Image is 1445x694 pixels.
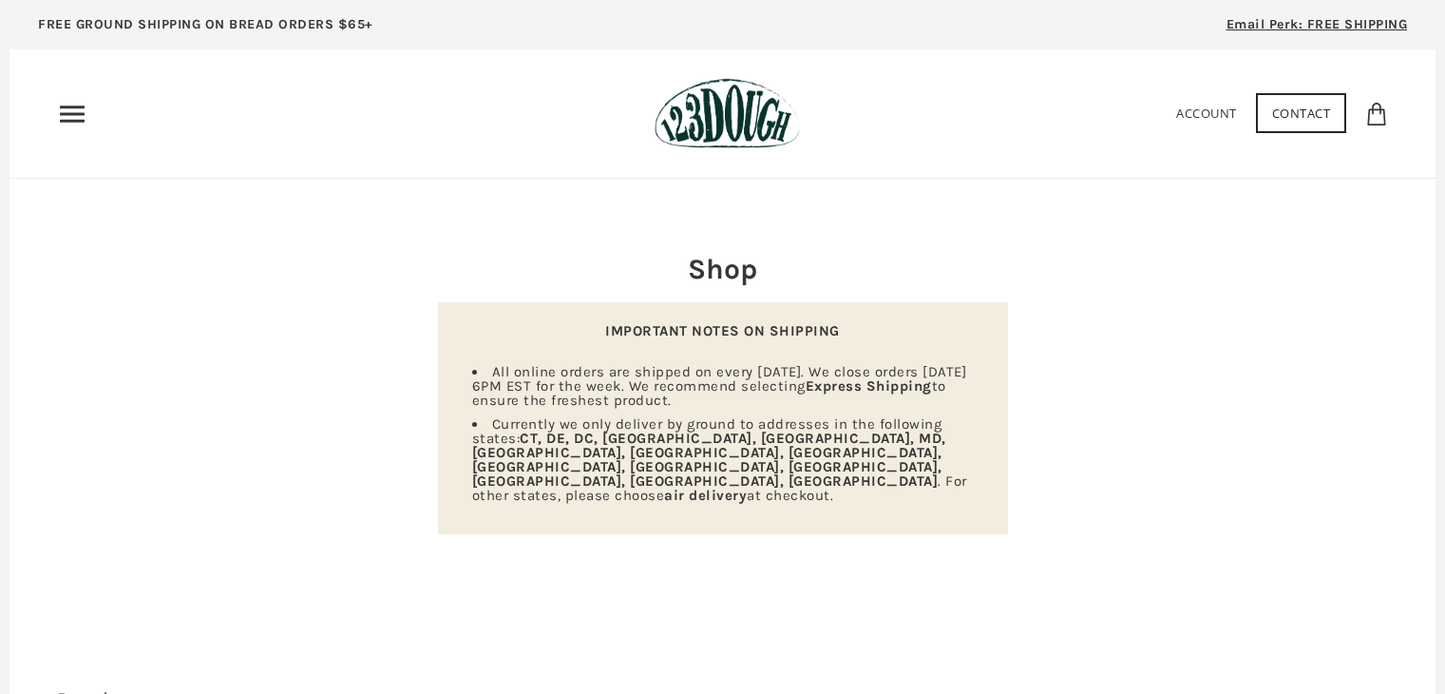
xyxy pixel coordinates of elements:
[806,377,932,395] strong: Express Shipping
[10,10,402,49] a: FREE GROUND SHIPPING ON BREAD ORDERS $65+
[438,249,1008,289] h2: Shop
[1176,105,1237,122] a: Account
[664,487,747,504] strong: air delivery
[1198,10,1436,49] a: Email Perk: FREE SHIPPING
[472,363,967,409] span: All online orders are shipped on every [DATE]. We close orders [DATE] 6PM EST for the week. We re...
[472,430,946,490] strong: CT, DE, DC, [GEOGRAPHIC_DATA], [GEOGRAPHIC_DATA], MD, [GEOGRAPHIC_DATA], [GEOGRAPHIC_DATA], [GEOG...
[655,78,800,149] img: 123Dough Bakery
[57,99,87,129] nav: Primary
[1226,16,1408,32] span: Email Perk: FREE SHIPPING
[605,322,840,339] strong: IMPORTANT NOTES ON SHIPPING
[1256,93,1347,133] a: Contact
[38,14,373,35] p: FREE GROUND SHIPPING ON BREAD ORDERS $65+
[472,415,967,504] span: Currently we only deliver by ground to addresses in the following states: . For other states, ple...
